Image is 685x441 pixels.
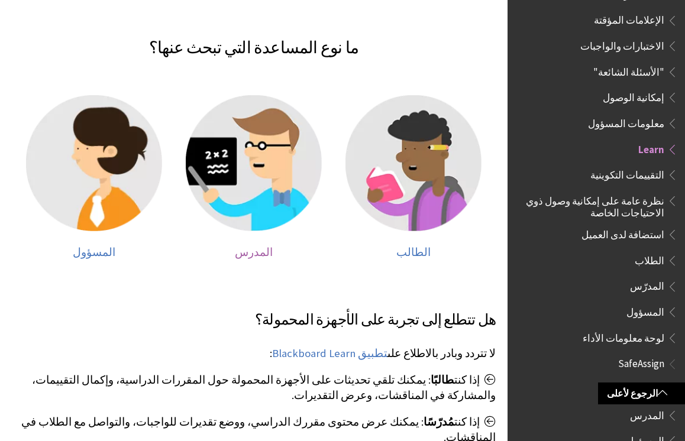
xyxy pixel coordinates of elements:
[630,277,664,293] span: المدرّس
[12,346,496,361] p: لا تتردد وبادر بالاطلاع على :
[186,95,322,258] a: مساعدة المدرس المدرس
[345,95,482,258] a: مساعدة الطالب الطالب
[424,415,454,429] span: مُدرّسًا
[396,245,431,259] span: الطالب
[593,62,664,78] span: "الأسئلة الشائعة"
[594,11,664,27] span: الإعلامات المؤقتة
[235,245,273,259] span: المدرس
[272,346,387,361] a: تطبيق Blackboard Learn
[12,21,496,60] h2: ما نوع المساعدة التي تبحث عنها؟
[598,382,685,404] a: الرجوع لأعلى
[26,95,162,258] a: مساعدة المسؤول المسؤول
[12,309,496,331] h3: هل تتطلع إلى تجربة على الأجهزة المحمولة؟
[580,36,664,52] span: الاختبارات والواجبات
[638,140,664,155] span: Learn
[431,373,454,387] span: طالبًا
[522,191,664,219] span: نظرة عامة على إمكانية وصول ذوي الاحتياجات الخاصة
[630,406,664,421] span: المدرس
[634,380,664,395] span: الطالب
[588,114,664,129] span: معلومات المسؤول
[590,165,664,181] span: التقييمات التكوينية
[635,251,664,267] span: الطلاب
[583,328,664,344] span: لوحة معلومات الأداء
[626,302,664,318] span: المسؤول
[12,372,496,403] p: إذا كنت : يمكنك تلقي تحديثات على الأجهزة المحمولة حول المقررات الدراسية، وإكمال التقييمات، والمشا...
[73,245,115,259] span: المسؤول
[603,87,664,103] span: إمكانية الوصول
[186,95,322,231] img: مساعدة المدرس
[515,140,678,348] nav: Book outline for Blackboard Learn Help
[581,225,664,241] span: استضافة لدى العميل
[345,95,482,231] img: مساعدة الطالب
[618,354,664,370] span: SafeAssign
[26,95,162,231] img: مساعدة المسؤول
